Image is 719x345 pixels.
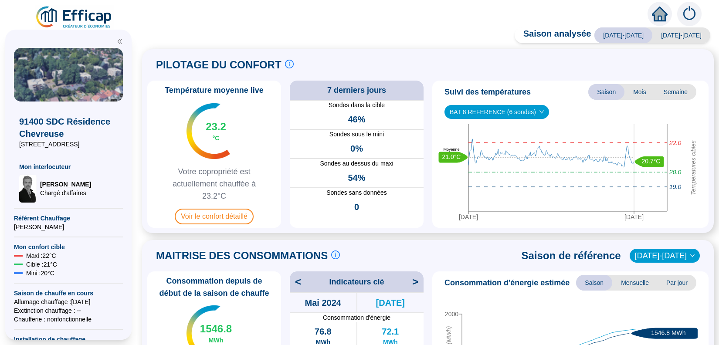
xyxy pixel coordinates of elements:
tspan: 2000 [445,311,458,318]
span: > [412,275,424,289]
span: PILOTAGE DU CONFORT [156,58,281,72]
span: Saison [588,84,624,100]
span: Sondes dans la cible [290,101,424,110]
span: Maxi : 22 °C [26,251,56,260]
span: 76.8 [315,325,332,338]
span: Votre copropriété est actuellement chauffée à 23.2°C [151,166,278,202]
span: double-left [117,38,123,44]
tspan: 19.0 [669,183,681,190]
span: 2022-2023 [635,249,695,262]
span: Allumage chauffage : [DATE] [14,298,123,306]
span: 0 [354,201,359,213]
span: home [652,6,668,22]
span: Exctinction chauffage : -- [14,306,123,315]
span: Référent Chauffage [14,214,123,223]
span: Mai 2024 [305,297,341,309]
span: Chaufferie : non fonctionnelle [14,315,123,324]
span: Saison de chauffe en cours [14,289,123,298]
span: MAITRISE DES CONSOMMATIONS [156,249,328,263]
span: [DATE]-[DATE] [594,27,652,43]
span: Indicateurs clé [329,276,384,288]
span: [PERSON_NAME] [14,223,123,231]
span: [DATE]-[DATE] [652,27,710,43]
span: Voir le confort détaillé [175,209,254,224]
span: Mois [624,84,655,100]
img: alerts [677,2,702,26]
span: MWh [209,336,223,345]
tspan: [DATE] [624,213,644,220]
span: Sondes au dessus du maxi [290,159,424,168]
span: Par jour [658,275,696,291]
span: Saison analysée [515,27,591,43]
span: 7 derniers jours [327,84,386,96]
span: Chargé d'affaires [40,189,91,197]
span: °C [213,134,220,142]
span: 1546.8 [200,322,232,336]
span: 91400 SDC Résidence Chevreuse [19,115,118,140]
tspan: Températures cibles [690,141,697,196]
span: [STREET_ADDRESS] [19,140,118,149]
span: < [290,275,301,289]
span: [DATE] [376,297,405,309]
text: 1546.8 MWh [651,329,685,336]
span: BAT 8 REFERENCE (6 sondes) [450,105,544,118]
span: 54% [348,172,365,184]
span: Sondes sous le mini [290,130,424,139]
span: info-circle [285,60,294,68]
span: Mensuelle [612,275,658,291]
span: Sondes sans données [290,188,424,197]
span: down [539,109,544,115]
span: Température moyenne live [159,84,269,96]
span: Installation de chauffage [14,335,123,344]
span: info-circle [331,250,340,259]
text: Moyenne [443,147,459,152]
img: indicateur températures [187,103,231,159]
span: 46% [348,113,365,125]
img: Chargé d'affaires [19,175,37,203]
span: Consommation depuis de début de la saison de chauffe [151,275,278,299]
tspan: 20.0 [669,169,681,176]
span: Consommation d'énergie estimée [444,277,570,289]
span: down [690,253,695,258]
span: Consommation d'énergie [290,313,424,322]
span: Mon interlocuteur [19,162,118,171]
tspan: 22.0 [669,139,681,146]
text: 20.7°C [642,158,661,165]
span: Saison [576,275,612,291]
img: efficap energie logo [35,5,114,30]
span: Suivi des températures [444,86,531,98]
span: 0% [350,142,363,155]
span: 23.2 [206,120,226,134]
span: Cible : 21 °C [26,260,57,269]
span: Mon confort cible [14,243,123,251]
text: 21.0°C [442,153,461,160]
span: Saison de référence [522,249,621,263]
span: [PERSON_NAME] [40,180,91,189]
tspan: [DATE] [459,213,478,220]
span: Semaine [655,84,696,100]
span: 72.1 [382,325,399,338]
span: Mini : 20 °C [26,269,54,277]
